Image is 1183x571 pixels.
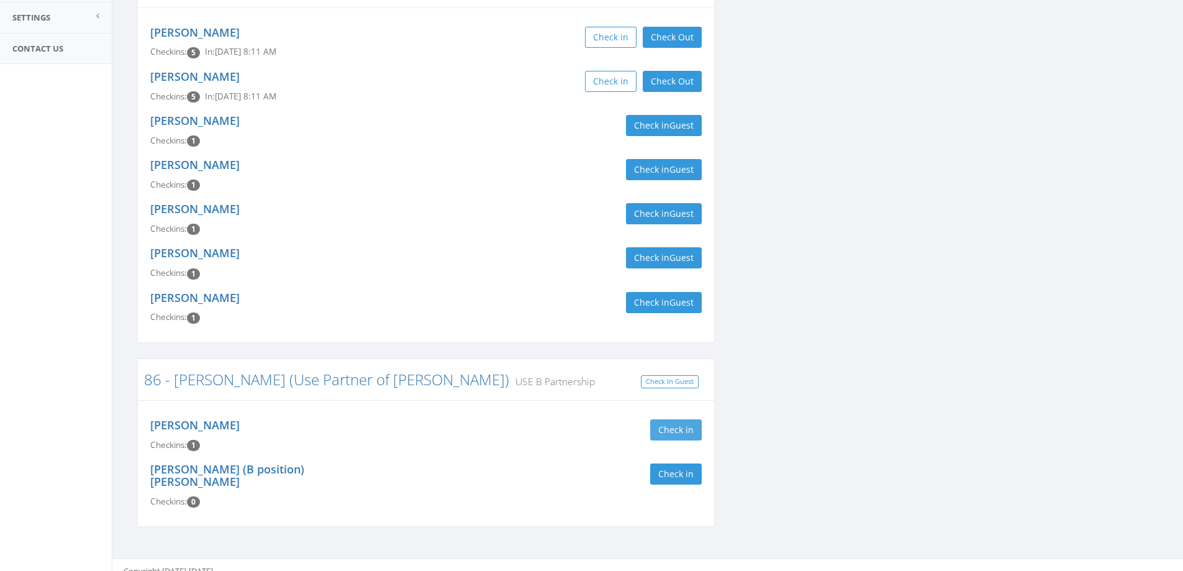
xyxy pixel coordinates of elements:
[669,163,694,175] span: Guest
[643,71,702,92] button: Check Out
[187,91,200,103] span: Checkin count
[150,439,187,450] span: Checkins:
[150,267,187,278] span: Checkins:
[669,252,694,263] span: Guest
[585,27,637,48] button: Check in
[187,224,200,235] span: Checkin count
[187,440,200,451] span: Checkin count
[187,496,200,508] span: Checkin count
[150,245,240,260] a: [PERSON_NAME]
[144,369,509,390] a: 86 - [PERSON_NAME] (Use Partner of [PERSON_NAME])
[150,223,187,234] span: Checkins:
[150,418,240,432] a: [PERSON_NAME]
[150,135,187,146] span: Checkins:
[626,115,702,136] button: Check inGuest
[669,296,694,308] span: Guest
[12,12,50,23] span: Settings
[150,46,187,57] span: Checkins:
[650,464,702,485] button: Check in
[626,159,702,180] button: Check inGuest
[150,113,240,128] a: [PERSON_NAME]
[669,119,694,131] span: Guest
[187,135,200,147] span: Checkin count
[187,313,200,324] span: Checkin count
[150,157,240,172] a: [PERSON_NAME]
[150,290,240,305] a: [PERSON_NAME]
[650,419,702,441] button: Check in
[150,496,187,507] span: Checkins:
[641,375,699,388] a: Check In Guest
[150,91,187,102] span: Checkins:
[643,27,702,48] button: Check Out
[626,203,702,224] button: Check inGuest
[12,43,63,54] span: Contact Us
[626,247,702,268] button: Check inGuest
[150,179,187,190] span: Checkins:
[187,268,200,280] span: Checkin count
[150,69,240,84] a: [PERSON_NAME]
[626,292,702,313] button: Check inGuest
[150,462,304,489] a: [PERSON_NAME] (B position) [PERSON_NAME]
[205,91,276,102] span: In: [DATE] 8:11 AM
[187,47,200,58] span: Checkin count
[669,208,694,219] span: Guest
[509,375,595,388] small: USE B Partnership
[187,180,200,191] span: Checkin count
[150,311,187,322] span: Checkins:
[150,25,240,40] a: [PERSON_NAME]
[585,71,637,92] button: Check in
[150,201,240,216] a: [PERSON_NAME]
[205,46,276,57] span: In: [DATE] 8:11 AM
